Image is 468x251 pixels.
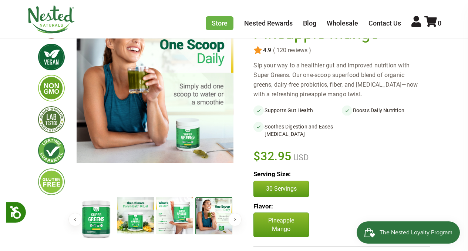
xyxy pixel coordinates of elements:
img: thirdpartytested [38,106,65,133]
img: Super Greens - Pineapple Mango [78,197,115,240]
a: Store [206,16,233,30]
img: Super Greens - Pineapple Mango [77,6,233,163]
a: Contact Us [368,19,401,27]
span: ( 120 reviews ) [271,47,311,54]
a: Wholesale [327,19,358,27]
span: $32.95 [253,148,292,164]
img: Super Greens - Pineapple Mango [195,197,232,234]
li: Boosts Daily Nutrition [342,105,430,116]
li: Soothes Digestion and Eases [MEDICAL_DATA] [253,121,341,139]
img: gmofree [38,75,65,101]
iframe: Button to open loyalty program pop-up [357,221,461,244]
p: Pineapple Mango [253,212,309,237]
img: vegan [38,44,65,70]
p: 30 Servings [261,185,301,193]
span: USD [292,153,309,162]
button: Previous [68,213,82,226]
a: 0 [424,19,441,27]
span: 0 [438,19,441,27]
a: Nested Rewards [244,19,293,27]
img: star.svg [253,46,262,55]
img: Nested Naturals [27,6,75,34]
span: 4.9 [262,47,271,54]
button: Next [228,213,242,226]
img: Super Greens - Pineapple Mango [117,197,154,234]
b: Flavor: [253,203,273,210]
img: Super Greens - Pineapple Mango [156,197,193,234]
img: lifetimeguarantee [38,137,65,164]
li: Supports Gut Health [253,105,341,116]
div: Sip your way to a healthier gut and improved nutrition with Super Greens. Our one-scoop superfood... [253,61,430,99]
h1: Super Greens - Pineapple Mango [253,6,426,43]
img: glutenfree [38,168,65,195]
b: Serving Size: [253,170,291,178]
button: 30 Servings [253,181,309,197]
a: Blog [303,19,316,27]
